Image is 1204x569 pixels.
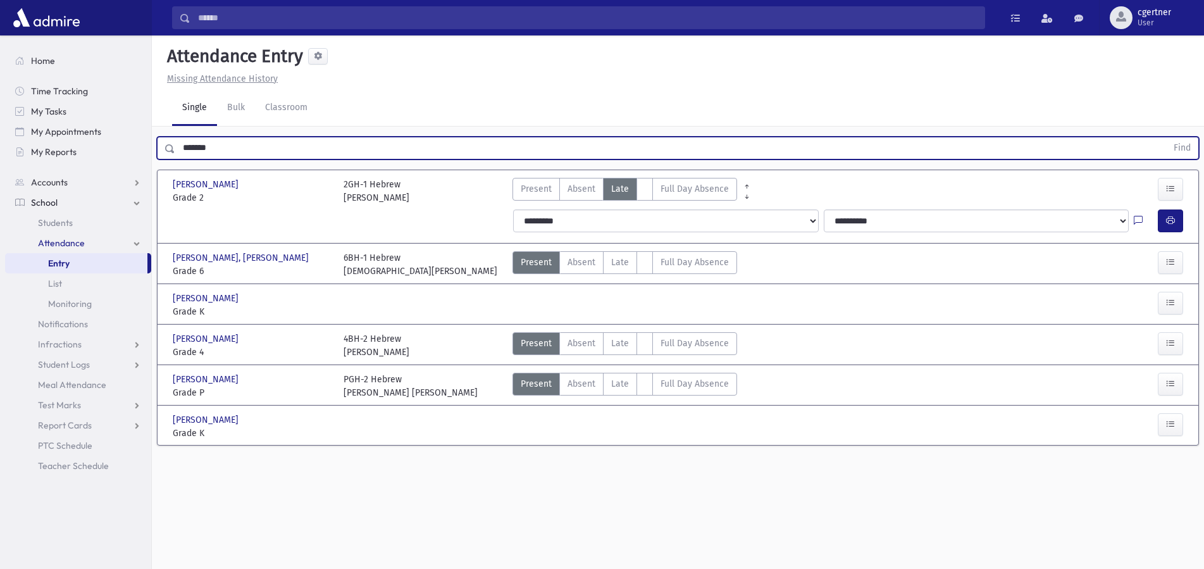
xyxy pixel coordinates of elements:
[344,373,478,399] div: PGH-2 Hebrew [PERSON_NAME] [PERSON_NAME]
[173,292,241,305] span: [PERSON_NAME]
[611,337,629,350] span: Late
[512,373,737,399] div: AttTypes
[48,278,62,289] span: List
[5,142,151,162] a: My Reports
[173,191,331,204] span: Grade 2
[521,337,552,350] span: Present
[661,337,729,350] span: Full Day Absence
[5,51,151,71] a: Home
[255,91,318,126] a: Classroom
[5,253,147,273] a: Entry
[31,146,77,158] span: My Reports
[173,265,331,278] span: Grade 6
[5,354,151,375] a: Student Logs
[173,346,331,359] span: Grade 4
[661,377,729,391] span: Full Day Absence
[172,91,217,126] a: Single
[5,375,151,395] a: Meal Attendance
[611,256,629,269] span: Late
[162,46,303,67] h5: Attendance Entry
[512,251,737,278] div: AttTypes
[5,192,151,213] a: School
[5,294,151,314] a: Monitoring
[31,126,101,137] span: My Appointments
[48,258,70,269] span: Entry
[568,182,595,196] span: Absent
[173,251,311,265] span: [PERSON_NAME], [PERSON_NAME]
[521,256,552,269] span: Present
[568,337,595,350] span: Absent
[5,435,151,456] a: PTC Schedule
[31,197,58,208] span: School
[5,273,151,294] a: List
[38,237,85,249] span: Attendance
[173,413,241,427] span: [PERSON_NAME]
[1138,18,1171,28] span: User
[48,298,92,310] span: Monitoring
[5,213,151,233] a: Students
[173,305,331,318] span: Grade K
[173,178,241,191] span: [PERSON_NAME]
[31,106,66,117] span: My Tasks
[568,256,595,269] span: Absent
[661,256,729,269] span: Full Day Absence
[10,5,83,30] img: AdmirePro
[5,122,151,142] a: My Appointments
[661,182,729,196] span: Full Day Absence
[38,379,106,391] span: Meal Attendance
[5,101,151,122] a: My Tasks
[167,73,278,84] u: Missing Attendance History
[31,55,55,66] span: Home
[568,377,595,391] span: Absent
[344,251,497,278] div: 6BH-1 Hebrew [DEMOGRAPHIC_DATA][PERSON_NAME]
[38,440,92,451] span: PTC Schedule
[173,332,241,346] span: [PERSON_NAME]
[38,339,82,350] span: Infractions
[31,85,88,97] span: Time Tracking
[38,399,81,411] span: Test Marks
[31,177,68,188] span: Accounts
[190,6,984,29] input: Search
[217,91,255,126] a: Bulk
[38,460,109,472] span: Teacher Schedule
[521,182,552,196] span: Present
[173,427,331,440] span: Grade K
[5,395,151,415] a: Test Marks
[5,415,151,435] a: Report Cards
[344,332,409,359] div: 4BH-2 Hebrew [PERSON_NAME]
[512,332,737,359] div: AttTypes
[1138,8,1171,18] span: cgertner
[173,373,241,386] span: [PERSON_NAME]
[38,217,73,228] span: Students
[5,233,151,253] a: Attendance
[611,377,629,391] span: Late
[344,178,409,204] div: 2GH-1 Hebrew [PERSON_NAME]
[38,359,90,370] span: Student Logs
[5,456,151,476] a: Teacher Schedule
[1166,137,1198,159] button: Find
[611,182,629,196] span: Late
[162,73,278,84] a: Missing Attendance History
[5,81,151,101] a: Time Tracking
[38,318,88,330] span: Notifications
[38,420,92,431] span: Report Cards
[5,172,151,192] a: Accounts
[521,377,552,391] span: Present
[173,386,331,399] span: Grade P
[5,334,151,354] a: Infractions
[5,314,151,334] a: Notifications
[512,178,737,204] div: AttTypes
